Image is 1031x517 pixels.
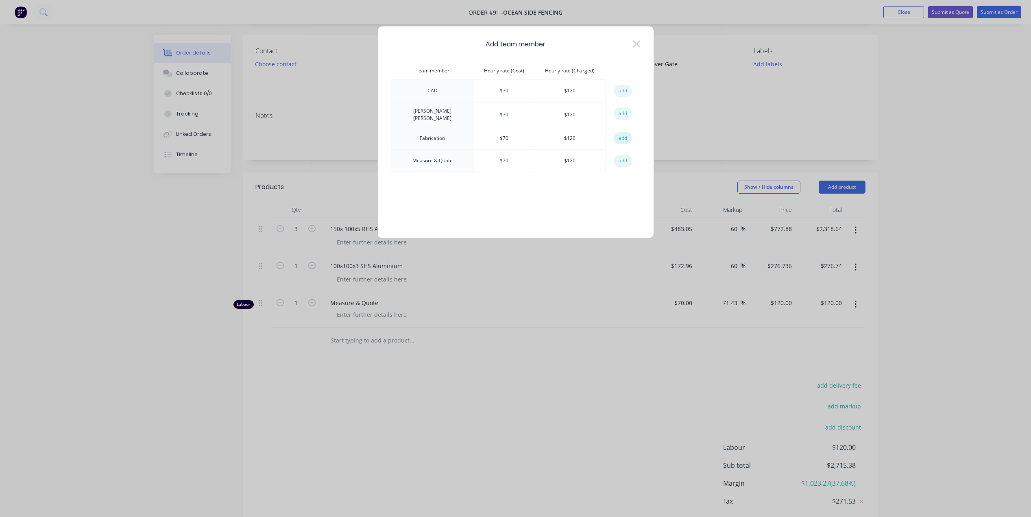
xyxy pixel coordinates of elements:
[614,85,632,97] button: add
[474,102,534,127] td: $ 70
[474,150,534,172] td: $ 70
[391,62,474,80] th: Team member
[474,62,534,80] th: Hourly rate (Cost)
[474,127,534,150] td: $ 70
[534,150,606,172] td: $ 120
[474,80,534,103] td: $ 70
[534,127,606,150] td: $ 120
[606,62,640,80] th: action
[486,39,545,49] span: Add team member
[614,155,632,167] button: add
[534,102,606,127] td: $ 120
[614,132,632,144] button: add
[391,127,474,150] td: Fabrication
[391,80,474,103] td: CAD
[614,107,632,120] button: add
[391,102,474,127] td: [PERSON_NAME] [PERSON_NAME]
[534,80,606,103] td: $ 120
[534,62,606,80] th: Hourly rate (Charged)
[391,150,474,172] td: Measure & Quote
